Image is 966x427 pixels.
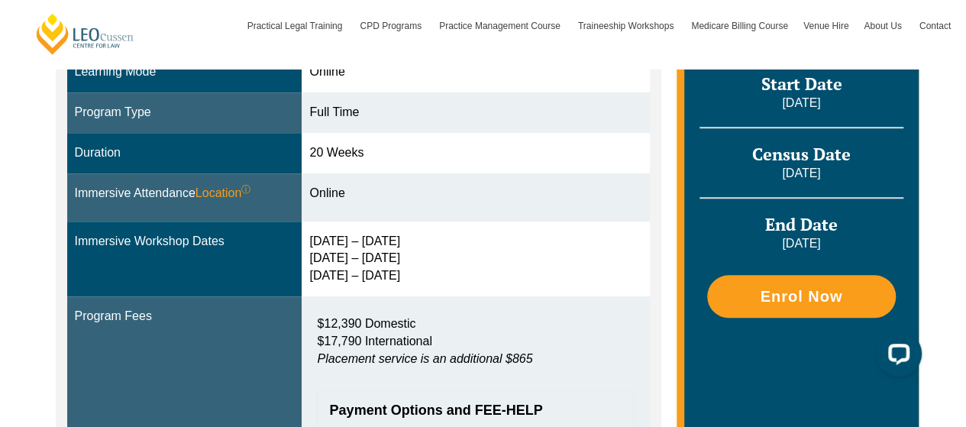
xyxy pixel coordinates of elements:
a: Medicare Billing Course [683,4,796,48]
div: Duration [75,144,295,162]
span: Payment Options and FEE-HELP [329,403,607,417]
span: $12,390 Domestic [317,317,415,330]
div: Learning Mode [75,63,295,81]
span: $17,790 International [317,335,431,348]
span: Enrol Now [760,289,842,304]
iframe: LiveChat chat widget [864,325,928,389]
sup: ⓘ [241,184,250,195]
span: Start Date [761,73,842,95]
a: Practice Management Course [431,4,570,48]
div: Immersive Workshop Dates [75,233,295,251]
p: [DATE] [699,165,903,182]
a: CPD Programs [352,4,431,48]
a: Venue Hire [796,4,856,48]
div: 20 Weeks [309,144,642,162]
a: Contact [912,4,958,48]
div: Full Time [309,104,642,121]
span: Census Date [752,143,851,165]
div: Online [309,185,642,202]
em: Placement service is an additional $865 [317,352,532,365]
a: [PERSON_NAME] Centre for Law [34,12,136,56]
div: Program Fees [75,308,295,325]
span: Location [195,185,251,202]
p: [DATE] [699,235,903,252]
span: End Date [765,213,838,235]
a: Enrol Now [707,275,895,318]
p: [DATE] [699,95,903,112]
div: Immersive Attendance [75,185,295,202]
div: Online [309,63,642,81]
a: About Us [856,4,911,48]
div: [DATE] – [DATE] [DATE] – [DATE] [DATE] – [DATE] [309,233,642,286]
a: Practical Legal Training [240,4,353,48]
a: Traineeship Workshops [570,4,683,48]
div: Program Type [75,104,295,121]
